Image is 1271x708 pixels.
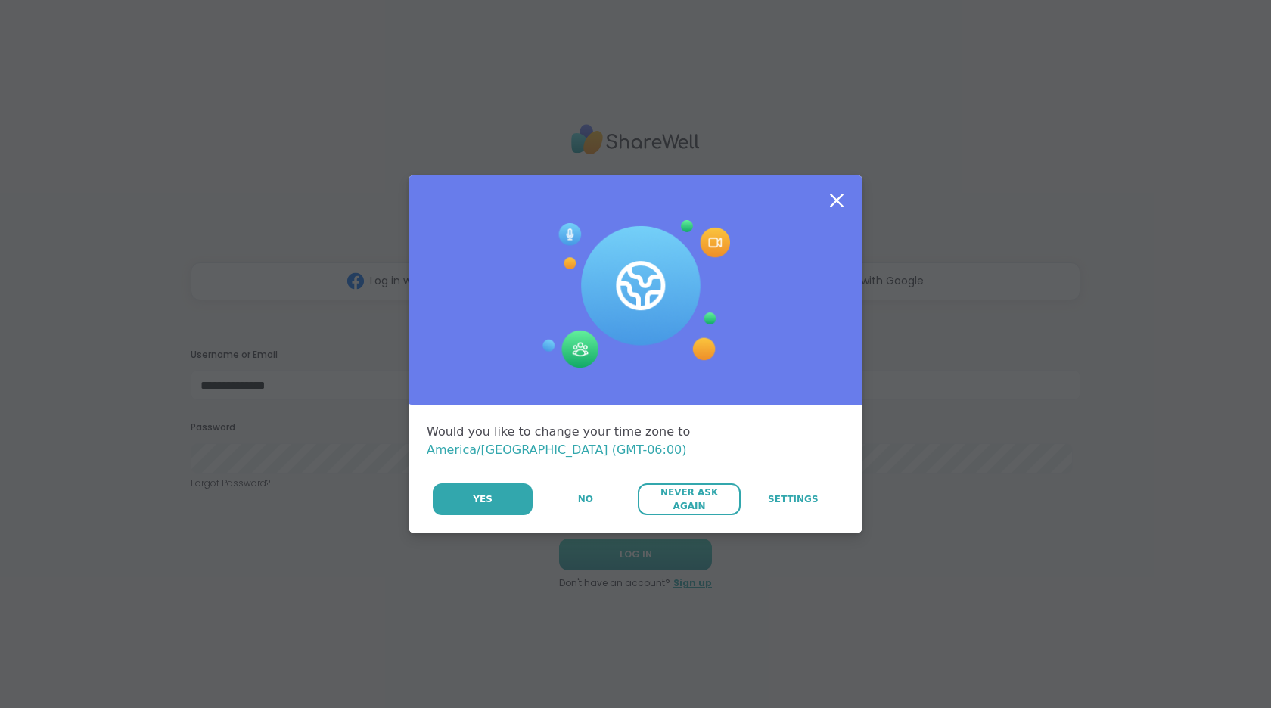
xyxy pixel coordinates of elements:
button: Never Ask Again [638,483,740,515]
span: Never Ask Again [645,486,732,513]
span: Settings [768,492,819,506]
div: Would you like to change your time zone to [427,423,844,459]
button: Yes [433,483,533,515]
span: Yes [473,492,493,506]
span: No [578,492,593,506]
a: Settings [742,483,844,515]
span: America/[GEOGRAPHIC_DATA] (GMT-06:00) [427,442,687,457]
img: Session Experience [541,220,730,368]
button: No [534,483,636,515]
